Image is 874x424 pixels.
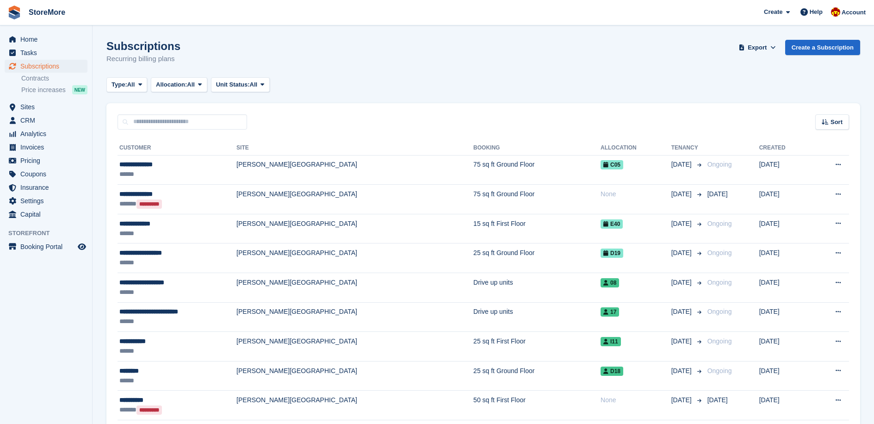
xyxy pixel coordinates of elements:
[671,395,694,405] span: [DATE]
[785,40,860,55] a: Create a Subscription
[5,181,87,194] a: menu
[842,8,866,17] span: Account
[707,337,732,345] span: Ongoing
[20,208,76,221] span: Capital
[72,85,87,94] div: NEW
[601,189,671,199] div: None
[601,337,621,346] span: I11
[236,361,473,391] td: [PERSON_NAME][GEOGRAPHIC_DATA]
[671,307,694,317] span: [DATE]
[759,273,811,303] td: [DATE]
[20,60,76,73] span: Subscriptions
[473,214,601,243] td: 15 sq ft First Floor
[831,7,840,17] img: Store More Team
[473,141,601,156] th: Booking
[759,214,811,243] td: [DATE]
[20,127,76,140] span: Analytics
[211,77,270,93] button: Unit Status: All
[601,160,623,169] span: C05
[236,391,473,420] td: [PERSON_NAME][GEOGRAPHIC_DATA]
[759,155,811,185] td: [DATE]
[106,40,180,52] h1: Subscriptions
[473,273,601,303] td: Drive up units
[5,208,87,221] a: menu
[473,155,601,185] td: 75 sq ft Ground Floor
[106,54,180,64] p: Recurring billing plans
[20,46,76,59] span: Tasks
[831,118,843,127] span: Sort
[671,248,694,258] span: [DATE]
[759,243,811,273] td: [DATE]
[21,85,87,95] a: Price increases NEW
[187,80,195,89] span: All
[473,243,601,273] td: 25 sq ft Ground Floor
[473,391,601,420] td: 50 sq ft First Floor
[20,141,76,154] span: Invoices
[5,114,87,127] a: menu
[671,366,694,376] span: [DATE]
[601,395,671,405] div: None
[250,80,258,89] span: All
[759,391,811,420] td: [DATE]
[473,361,601,391] td: 25 sq ft Ground Floor
[671,141,704,156] th: Tenancy
[759,185,811,214] td: [DATE]
[236,243,473,273] td: [PERSON_NAME][GEOGRAPHIC_DATA]
[21,86,66,94] span: Price increases
[707,161,732,168] span: Ongoing
[601,141,671,156] th: Allocation
[112,80,127,89] span: Type:
[236,141,473,156] th: Site
[759,361,811,391] td: [DATE]
[707,308,732,315] span: Ongoing
[5,168,87,181] a: menu
[156,80,187,89] span: Allocation:
[20,114,76,127] span: CRM
[106,77,147,93] button: Type: All
[5,46,87,59] a: menu
[8,229,92,238] span: Storefront
[764,7,782,17] span: Create
[601,219,623,229] span: E40
[601,307,619,317] span: 17
[671,337,694,346] span: [DATE]
[5,100,87,113] a: menu
[601,278,619,287] span: 08
[671,160,694,169] span: [DATE]
[737,40,778,55] button: Export
[7,6,21,19] img: stora-icon-8386f47178a22dfd0bd8f6a31ec36ba5ce8667c1dd55bd0f319d3a0aa187defe.svg
[5,127,87,140] a: menu
[473,302,601,332] td: Drive up units
[236,185,473,214] td: [PERSON_NAME][GEOGRAPHIC_DATA]
[20,33,76,46] span: Home
[671,219,694,229] span: [DATE]
[810,7,823,17] span: Help
[20,100,76,113] span: Sites
[20,154,76,167] span: Pricing
[473,185,601,214] td: 75 sq ft Ground Floor
[473,332,601,362] td: 25 sq ft First Floor
[5,141,87,154] a: menu
[759,302,811,332] td: [DATE]
[759,141,811,156] th: Created
[25,5,69,20] a: StoreMore
[707,396,728,404] span: [DATE]
[236,155,473,185] td: [PERSON_NAME][GEOGRAPHIC_DATA]
[76,241,87,252] a: Preview store
[5,33,87,46] a: menu
[707,367,732,374] span: Ongoing
[20,240,76,253] span: Booking Portal
[707,249,732,256] span: Ongoing
[20,168,76,181] span: Coupons
[236,214,473,243] td: [PERSON_NAME][GEOGRAPHIC_DATA]
[707,279,732,286] span: Ongoing
[127,80,135,89] span: All
[236,332,473,362] td: [PERSON_NAME][GEOGRAPHIC_DATA]
[118,141,236,156] th: Customer
[5,60,87,73] a: menu
[707,190,728,198] span: [DATE]
[21,74,87,83] a: Contracts
[5,154,87,167] a: menu
[671,278,694,287] span: [DATE]
[707,220,732,227] span: Ongoing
